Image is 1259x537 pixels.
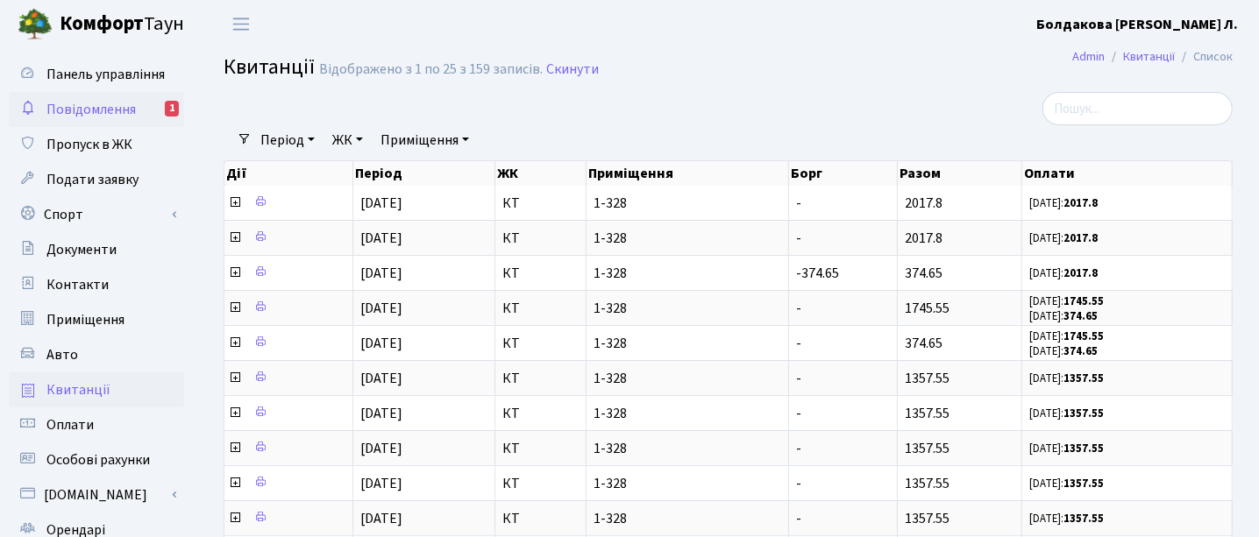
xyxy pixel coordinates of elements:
[502,336,579,350] span: КТ
[46,275,109,294] span: Контакти
[1029,343,1098,359] small: [DATE]:
[1063,476,1104,491] b: 1357.55
[60,10,184,39] span: Таун
[495,161,587,186] th: ЖК
[502,442,579,456] span: КТ
[9,302,184,337] a: Приміщення
[905,229,942,248] span: 2017.8
[502,196,579,210] span: КТ
[1063,329,1104,344] b: 1745.55
[546,61,599,78] a: Скинути
[46,100,136,119] span: Повідомлення
[1029,476,1104,491] small: [DATE]:
[325,125,370,155] a: ЖК
[1042,92,1233,125] input: Пошук...
[224,161,353,186] th: Дії
[1063,230,1098,246] b: 2017.8
[594,301,782,315] span: 1-328
[796,509,801,528] span: -
[1036,15,1238,34] b: Болдакова [PERSON_NAME] Л.
[46,450,150,470] span: Особові рахунки
[1029,441,1104,456] small: [DATE]:
[905,509,950,528] span: 1357.55
[46,415,94,435] span: Оплати
[46,135,132,154] span: Пропуск в ЖК
[360,299,402,318] span: [DATE]
[9,197,184,232] a: Спорт
[1029,406,1104,421] small: [DATE]:
[46,345,78,364] span: Авто
[353,161,495,186] th: Період
[9,92,184,127] a: Повідомлення1
[502,512,579,526] span: КТ
[9,477,184,512] a: [DOMAIN_NAME]
[1046,39,1259,75] nav: breadcrumb
[905,264,942,283] span: 374.65
[1029,230,1098,246] small: [DATE]:
[9,442,184,477] a: Особові рахунки
[18,7,53,42] img: logo.png
[253,125,322,155] a: Період
[905,404,950,423] span: 1357.55
[46,380,110,399] span: Квитанції
[1063,511,1104,526] b: 1357.55
[219,10,263,39] button: Переключити навігацію
[905,369,950,388] span: 1357.55
[796,369,801,388] span: -
[46,310,124,329] span: Приміщення
[46,65,165,84] span: Панель управління
[360,229,402,248] span: [DATE]
[1063,406,1104,421] b: 1357.55
[905,334,942,353] span: 374.65
[360,264,402,283] span: [DATE]
[9,127,184,162] a: Пропуск в ЖК
[796,194,801,213] span: -
[502,406,579,420] span: КТ
[796,439,801,458] span: -
[502,231,579,245] span: КТ
[587,161,790,186] th: Приміщення
[502,371,579,385] span: КТ
[796,334,801,353] span: -
[9,162,184,197] a: Подати заявку
[60,10,144,38] b: Комфорт
[898,161,1022,186] th: Разом
[594,442,782,456] span: 1-328
[46,240,117,259] span: Документи
[594,371,782,385] span: 1-328
[1029,293,1104,309] small: [DATE]:
[1175,47,1233,67] li: Список
[1063,343,1098,359] b: 374.65
[594,477,782,491] span: 1-328
[9,232,184,267] a: Документи
[9,337,184,372] a: Авто
[165,101,179,117] div: 1
[1029,371,1104,386] small: [DATE]:
[1029,308,1098,324] small: [DATE]:
[1029,195,1098,211] small: [DATE]:
[224,52,315,82] span: Квитанції
[594,336,782,350] span: 1-328
[373,125,476,155] a: Приміщення
[1063,293,1104,309] b: 1745.55
[46,170,139,189] span: Подати заявку
[1123,47,1175,66] a: Квитанції
[905,194,942,213] span: 2017.8
[360,194,402,213] span: [DATE]
[796,404,801,423] span: -
[360,474,402,493] span: [DATE]
[1063,308,1098,324] b: 374.65
[594,196,782,210] span: 1-328
[594,231,782,245] span: 1-328
[1063,441,1104,456] b: 1357.55
[502,477,579,491] span: КТ
[360,369,402,388] span: [DATE]
[594,512,782,526] span: 1-328
[1029,265,1098,281] small: [DATE]:
[1063,371,1104,386] b: 1357.55
[360,404,402,423] span: [DATE]
[1029,511,1104,526] small: [DATE]:
[905,474,950,493] span: 1357.55
[360,439,402,458] span: [DATE]
[9,372,184,407] a: Квитанції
